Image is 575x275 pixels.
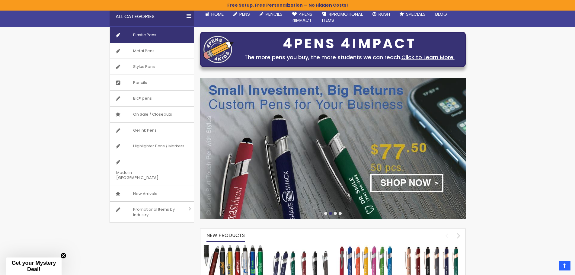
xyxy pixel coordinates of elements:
span: Metal Pens [127,43,161,59]
a: The Barton Custom Pens Special Offer [203,245,264,250]
a: Ellipse Softy Rose Gold Classic with Stylus Pen - Silver Laser [402,245,462,250]
span: Home [211,11,224,17]
a: On Sale / Closeouts [110,107,194,122]
a: Specials [395,8,430,21]
a: New Arrivals [110,186,194,202]
a: 4PROMOTIONALITEMS [317,8,368,27]
span: Plastic Pens [127,27,162,43]
a: Bic® pens [110,91,194,106]
span: Highlighter Pens / Markers [127,138,190,154]
a: Made in [GEOGRAPHIC_DATA] [110,154,194,186]
a: 4Pens4impact [287,8,317,27]
span: 4Pens 4impact [292,11,312,23]
a: Promotional Items by Industry [110,202,194,222]
img: four_pen_logo.png [203,36,234,63]
img: /custom-soft-touch-pen-metal-barrel.html [200,78,466,219]
a: Gel Ink Pens [110,123,194,138]
a: Pens [228,8,255,21]
div: Get your Mystery Deal!Close teaser [6,257,62,275]
div: All Categories [110,8,194,26]
a: Highlighter Pens / Markers [110,138,194,154]
a: Ellipse Softy Brights with Stylus Pen - Laser [336,245,396,250]
span: Pencils [266,11,283,17]
div: 4PENS 4IMPACT [237,37,462,50]
span: Pens [239,11,250,17]
a: Custom Soft Touch Metal Pen - Stylus Top [270,245,330,250]
span: Blog [435,11,447,17]
span: Bic® pens [127,91,158,106]
span: Stylus Pens [127,59,161,75]
span: Specials [406,11,426,17]
span: Rush [379,11,390,17]
span: Gel Ink Pens [127,123,163,138]
a: Rush [368,8,395,21]
a: Home [200,8,228,21]
a: Pencils [110,75,194,91]
span: Get your Mystery Deal! [11,260,56,272]
a: Metal Pens [110,43,194,59]
button: Close teaser [60,253,66,259]
a: Plastic Pens [110,27,194,43]
span: Promotional Items by Industry [127,202,187,222]
span: New Arrivals [127,186,163,202]
a: Blog [430,8,452,21]
span: On Sale / Closeouts [127,107,178,122]
a: Pencils [255,8,287,21]
div: The more pens you buy, the more students we can reach. [237,53,462,62]
span: 4PROMOTIONAL ITEMS [322,11,363,23]
span: Made in [GEOGRAPHIC_DATA] [110,165,179,186]
a: Stylus Pens [110,59,194,75]
a: Click to Learn More. [401,53,455,61]
span: Pencils [127,75,153,91]
span: New Products [206,232,245,239]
